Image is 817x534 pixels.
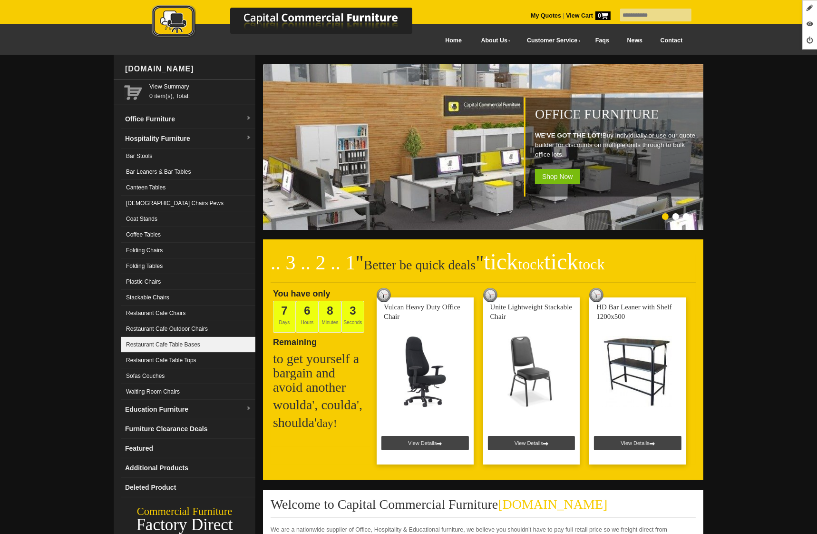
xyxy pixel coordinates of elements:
[263,225,705,231] a: Office Furniture WE'VE GOT THE LOT!Buy individually or use our quote builder for discounts on mul...
[471,30,516,51] a: About Us
[271,497,696,518] h2: Welcome to Capital Commercial Furniture
[121,439,255,458] a: Featured
[296,301,319,333] span: Hours
[377,288,391,302] img: tick tock deal clock
[121,274,255,290] a: Plastic Chairs
[273,352,368,395] h2: to get yourself a bargain and avoid another
[121,211,255,227] a: Coat Stands
[341,301,364,333] span: Seconds
[273,398,368,412] h2: woulda', coulda',
[531,12,561,19] a: My Quotes
[516,30,586,51] a: Customer Service
[595,11,611,20] span: 0
[121,196,255,211] a: [DEMOGRAPHIC_DATA] Chairs Pews
[121,164,255,180] a: Bar Leaners & Bar Tables
[121,478,255,497] a: Deleted Product
[121,109,255,129] a: Office Furnituredropdown
[121,306,255,321] a: Restaurant Cafe Chairs
[121,55,255,83] div: [DOMAIN_NAME]
[121,400,255,419] a: Education Furnituredropdown
[672,213,679,220] li: Page dot 2
[121,353,255,368] a: Restaurant Cafe Table Tops
[121,258,255,274] a: Folding Tables
[327,304,333,317] span: 8
[121,384,255,400] a: Waiting Room Chairs
[273,301,296,333] span: Days
[126,5,458,42] a: Capital Commercial Furniture Logo
[114,518,255,532] div: Factory Direct
[564,12,611,19] a: View Cart0
[121,290,255,306] a: Stackable Chairs
[483,288,497,302] img: tick tock deal clock
[350,304,356,317] span: 3
[114,505,255,518] div: Commercial Furniture
[476,252,604,274] span: "
[121,129,255,148] a: Hospitality Furnituredropdown
[271,252,356,274] span: .. 3 .. 2 .. 1
[566,12,611,19] strong: View Cart
[121,148,255,164] a: Bar Stools
[586,30,618,51] a: Faqs
[121,458,255,478] a: Additional Products
[149,82,252,99] span: 0 item(s), Total:
[589,288,603,302] img: tick tock deal clock
[246,116,252,121] img: dropdown
[246,135,252,141] img: dropdown
[317,417,337,429] span: day!
[121,337,255,353] a: Restaurant Cafe Table Bases
[652,30,691,51] a: Contact
[535,132,603,139] strong: WE'VE GOT THE LOT!
[273,415,368,430] h2: shoulda'
[683,213,690,220] li: Page dot 3
[121,419,255,439] a: Furniture Clearance Deals
[121,180,255,196] a: Canteen Tables
[273,289,331,298] span: You have only
[121,321,255,337] a: Restaurant Cafe Outdoor Chairs
[281,304,287,317] span: 7
[535,169,580,184] span: Shop Now
[121,243,255,258] a: Folding Chairs
[518,256,544,273] span: tock
[121,368,255,384] a: Sofas Couches
[304,304,310,317] span: 6
[271,255,696,283] h2: Better be quick deals
[662,213,669,220] li: Page dot 1
[121,227,255,243] a: Coffee Tables
[484,249,604,274] span: tick tick
[356,252,364,274] span: "
[535,107,699,121] h1: Office Furniture
[319,301,341,333] span: Minutes
[246,406,252,412] img: dropdown
[263,64,705,230] img: Office Furniture
[535,131,699,159] p: Buy individually or use our quote builder for discounts on multiple units through to bulk office ...
[498,497,607,512] span: [DOMAIN_NAME]
[126,5,458,40] img: Capital Commercial Furniture Logo
[618,30,652,51] a: News
[578,256,604,273] span: tock
[273,334,317,347] span: Remaining
[149,82,252,91] a: View Summary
